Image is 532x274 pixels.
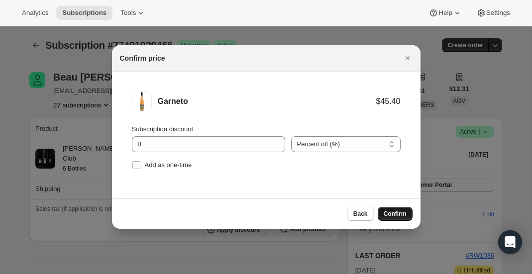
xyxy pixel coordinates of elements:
button: Confirm [378,207,413,221]
span: Settings [486,9,510,17]
span: Help [438,9,452,17]
button: Tools [114,6,152,20]
span: Subscription discount [132,125,194,133]
button: Subscriptions [56,6,112,20]
img: Garneto [132,91,152,111]
button: Help [423,6,468,20]
div: $45.40 [376,96,401,106]
button: Analytics [16,6,54,20]
h2: Confirm price [120,53,165,63]
button: Close [401,51,415,65]
span: Subscriptions [62,9,106,17]
span: Analytics [22,9,48,17]
span: Tools [120,9,136,17]
span: Back [353,210,368,218]
button: Settings [470,6,516,20]
button: Back [347,207,374,221]
div: Open Intercom Messenger [498,230,522,254]
span: Add as one-time [145,161,192,169]
span: Confirm [384,210,407,218]
div: Garneto [158,96,376,106]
